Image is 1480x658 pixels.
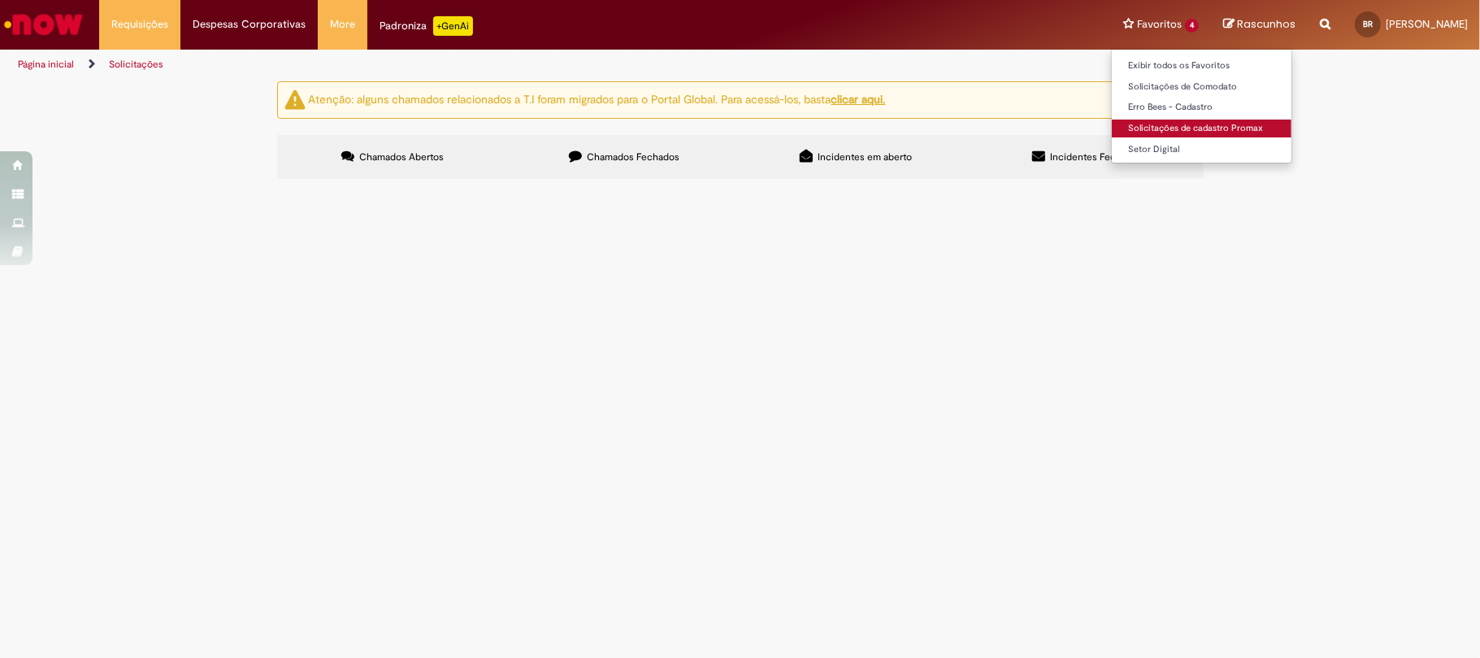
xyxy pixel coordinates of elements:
p: +GenAi [433,16,473,36]
span: 4 [1185,19,1199,33]
span: More [330,16,355,33]
img: ServiceNow [2,8,85,41]
ul: Favoritos [1111,49,1292,163]
a: Rascunhos [1223,17,1296,33]
span: Despesas Corporativas [193,16,306,33]
a: Solicitações de cadastro Promax [1112,120,1291,137]
div: Padroniza [380,16,473,36]
a: Solicitações de Comodato [1112,78,1291,96]
span: Requisições [111,16,168,33]
span: Chamados Fechados [587,150,679,163]
span: Chamados Abertos [359,150,444,163]
span: BR [1363,19,1373,29]
ng-bind-html: Atenção: alguns chamados relacionados a T.I foram migrados para o Portal Global. Para acessá-los,... [309,92,886,107]
a: Solicitações [109,58,163,71]
span: [PERSON_NAME] [1386,17,1468,31]
ul: Trilhas de página [12,50,974,80]
a: Página inicial [18,58,74,71]
a: Setor Digital [1112,141,1291,159]
a: Erro Bees - Cadastro [1112,98,1291,116]
span: Incidentes em aberto [818,150,912,163]
span: Incidentes Fechados [1050,150,1143,163]
a: clicar aqui. [831,92,886,107]
span: Favoritos [1137,16,1182,33]
a: Exibir todos os Favoritos [1112,57,1291,75]
span: Rascunhos [1237,16,1296,32]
